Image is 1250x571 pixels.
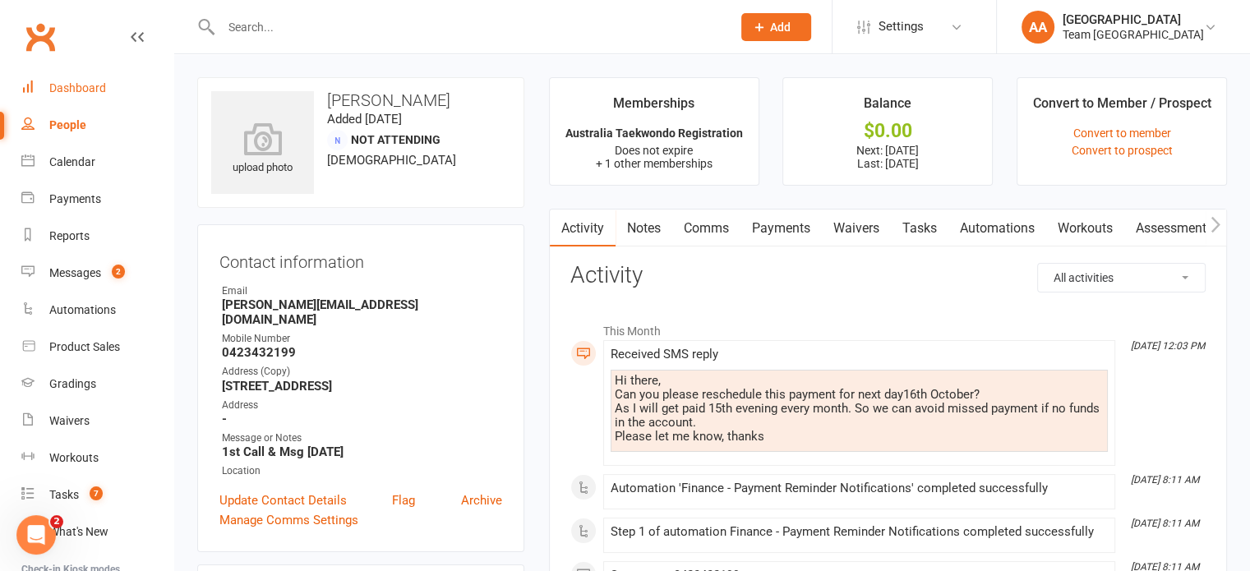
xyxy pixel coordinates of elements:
[327,112,402,127] time: Added [DATE]
[798,144,977,170] p: Next: [DATE] Last: [DATE]
[222,463,502,479] div: Location
[611,481,1108,495] div: Automation 'Finance - Payment Reminder Notifications' completed successfully
[770,21,791,34] span: Add
[49,192,101,205] div: Payments
[49,266,101,279] div: Messages
[219,246,502,271] h3: Contact information
[570,263,1206,288] h3: Activity
[49,414,90,427] div: Waivers
[1124,210,1225,247] a: Assessments
[50,515,63,528] span: 2
[219,510,358,530] a: Manage Comms Settings
[1022,11,1054,44] div: AA
[222,444,502,459] strong: 1st Call & Msg [DATE]
[222,283,502,299] div: Email
[49,81,106,94] div: Dashboard
[1063,12,1204,27] div: [GEOGRAPHIC_DATA]
[741,13,811,41] button: Add
[211,122,314,177] div: upload photo
[948,210,1046,247] a: Automations
[1072,144,1173,157] a: Convert to prospect
[90,486,103,500] span: 7
[21,477,173,513] a: Tasks 7
[740,210,822,247] a: Payments
[21,181,173,218] a: Payments
[570,314,1206,340] li: This Month
[222,331,502,347] div: Mobile Number
[596,157,713,170] span: + 1 other memberships
[16,515,56,555] iframe: Intercom live chat
[49,229,90,242] div: Reports
[222,431,502,446] div: Message or Notes
[1063,27,1204,42] div: Team [GEOGRAPHIC_DATA]
[1046,210,1124,247] a: Workouts
[615,144,693,157] span: Does not expire
[21,70,173,107] a: Dashboard
[49,525,108,538] div: What's New
[1033,93,1211,122] div: Convert to Member / Prospect
[21,366,173,403] a: Gradings
[611,525,1108,539] div: Step 1 of automation Finance - Payment Reminder Notifications completed successfully
[1131,474,1199,486] i: [DATE] 8:11 AM
[21,218,173,255] a: Reports
[611,348,1108,361] div: Received SMS reply
[672,210,740,247] a: Comms
[112,265,125,279] span: 2
[222,345,502,360] strong: 0423432199
[461,490,502,510] a: Archive
[49,377,96,390] div: Gradings
[49,340,120,353] div: Product Sales
[550,210,616,247] a: Activity
[616,210,672,247] a: Notes
[1131,340,1205,352] i: [DATE] 12:03 PM
[613,93,694,122] div: Memberships
[222,297,502,327] strong: [PERSON_NAME][EMAIL_ADDRESS][DOMAIN_NAME]
[351,133,440,146] span: Not Attending
[49,488,79,501] div: Tasks
[615,374,1104,444] div: Hi there, Can you please reschedule this payment for next day16th October? As I will get paid 15t...
[21,292,173,329] a: Automations
[392,490,415,510] a: Flag
[219,490,347,510] a: Update Contact Details
[49,155,95,168] div: Calendar
[21,513,173,550] a: What's New
[20,16,61,58] a: Clubworx
[49,118,86,131] div: People
[222,412,502,426] strong: -
[49,451,99,464] div: Workouts
[879,8,924,45] span: Settings
[216,16,720,39] input: Search...
[327,153,456,168] span: [DEMOGRAPHIC_DATA]
[565,127,743,140] strong: Australia Taekwondo Registration
[891,210,948,247] a: Tasks
[21,329,173,366] a: Product Sales
[822,210,891,247] a: Waivers
[798,122,977,140] div: $0.00
[864,93,911,122] div: Balance
[21,144,173,181] a: Calendar
[21,255,173,292] a: Messages 2
[49,303,116,316] div: Automations
[211,91,510,109] h3: [PERSON_NAME]
[222,379,502,394] strong: [STREET_ADDRESS]
[1131,518,1199,529] i: [DATE] 8:11 AM
[21,403,173,440] a: Waivers
[222,364,502,380] div: Address (Copy)
[21,440,173,477] a: Workouts
[1073,127,1171,140] a: Convert to member
[21,107,173,144] a: People
[222,398,502,413] div: Address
